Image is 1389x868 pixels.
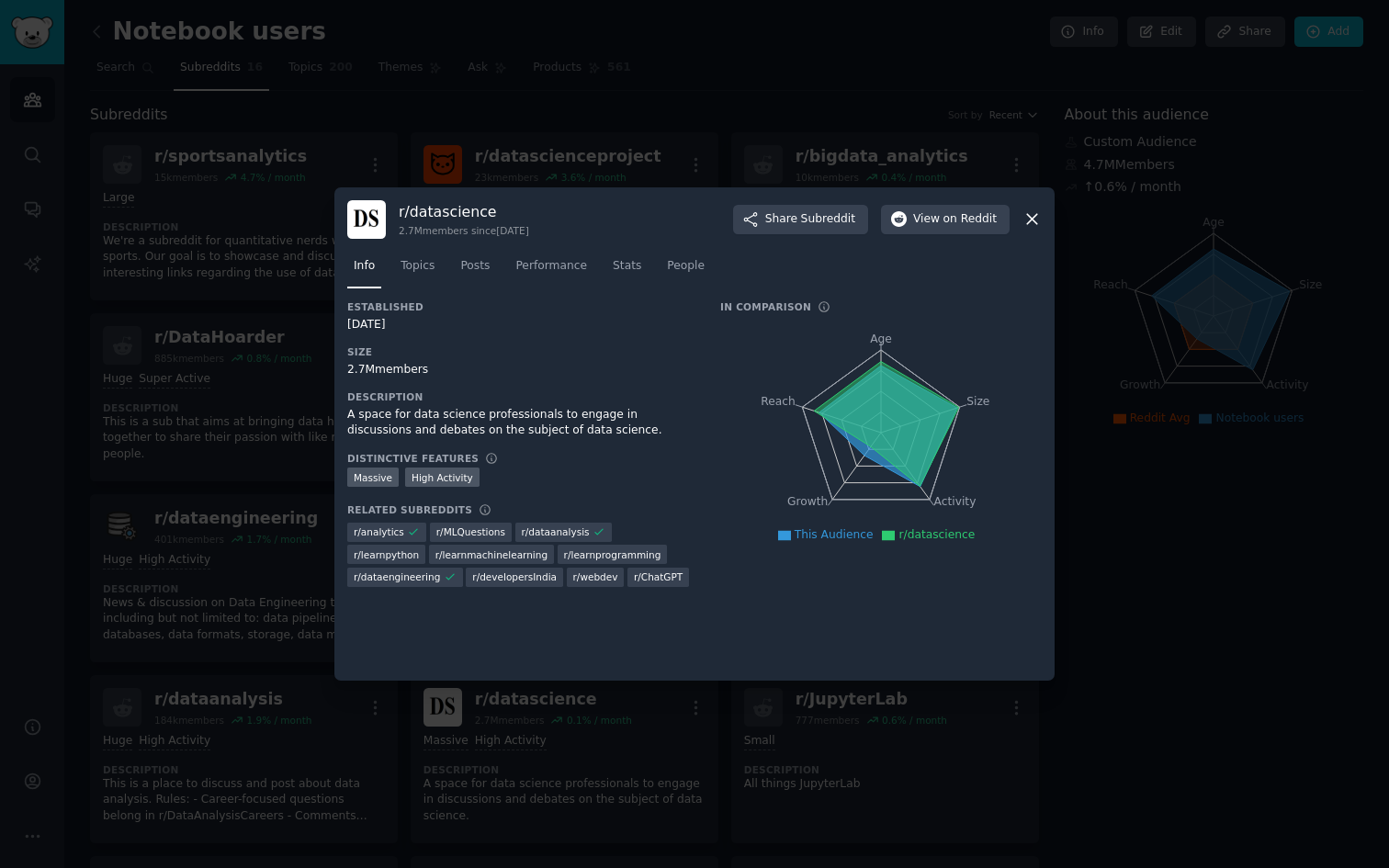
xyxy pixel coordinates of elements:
[913,211,997,228] span: View
[613,258,641,275] span: Stats
[347,300,694,313] h3: Established
[347,200,386,239] img: datascience
[454,252,496,289] a: Posts
[460,258,490,275] span: Posts
[354,258,375,275] span: Info
[405,468,480,487] div: High Activity
[966,394,989,407] tspan: Size
[347,345,694,358] h3: Size
[661,252,711,289] a: People
[347,317,694,333] div: [DATE]
[401,258,435,275] span: Topics
[801,211,855,228] span: Subreddit
[898,528,975,541] span: r/datascience
[354,570,440,583] span: r/ dataengineering
[667,258,705,275] span: People
[347,407,694,439] div: A space for data science professionals to engage in discussions and debates on the subject of dat...
[573,570,618,583] span: r/ webdev
[943,211,997,228] span: on Reddit
[347,390,694,403] h3: Description
[515,258,587,275] span: Performance
[787,495,828,508] tspan: Growth
[354,548,419,561] span: r/ learnpython
[733,205,868,234] button: ShareSubreddit
[606,252,648,289] a: Stats
[435,548,548,561] span: r/ learnmachinelearning
[399,202,529,221] h3: r/ datascience
[870,333,892,345] tspan: Age
[347,452,479,465] h3: Distinctive Features
[347,362,694,378] div: 2.7M members
[720,300,811,313] h3: In Comparison
[347,252,381,289] a: Info
[509,252,593,289] a: Performance
[564,548,661,561] span: r/ learnprogramming
[795,528,874,541] span: This Audience
[472,570,557,583] span: r/ developersIndia
[761,394,796,407] tspan: Reach
[354,525,404,538] span: r/ analytics
[881,205,1010,234] button: Viewon Reddit
[399,224,529,237] div: 2.7M members since [DATE]
[934,495,977,508] tspan: Activity
[436,525,505,538] span: r/ MLQuestions
[765,211,855,228] span: Share
[522,525,590,538] span: r/ dataanalysis
[347,468,399,487] div: Massive
[394,252,441,289] a: Topics
[347,503,472,516] h3: Related Subreddits
[634,570,683,583] span: r/ ChatGPT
